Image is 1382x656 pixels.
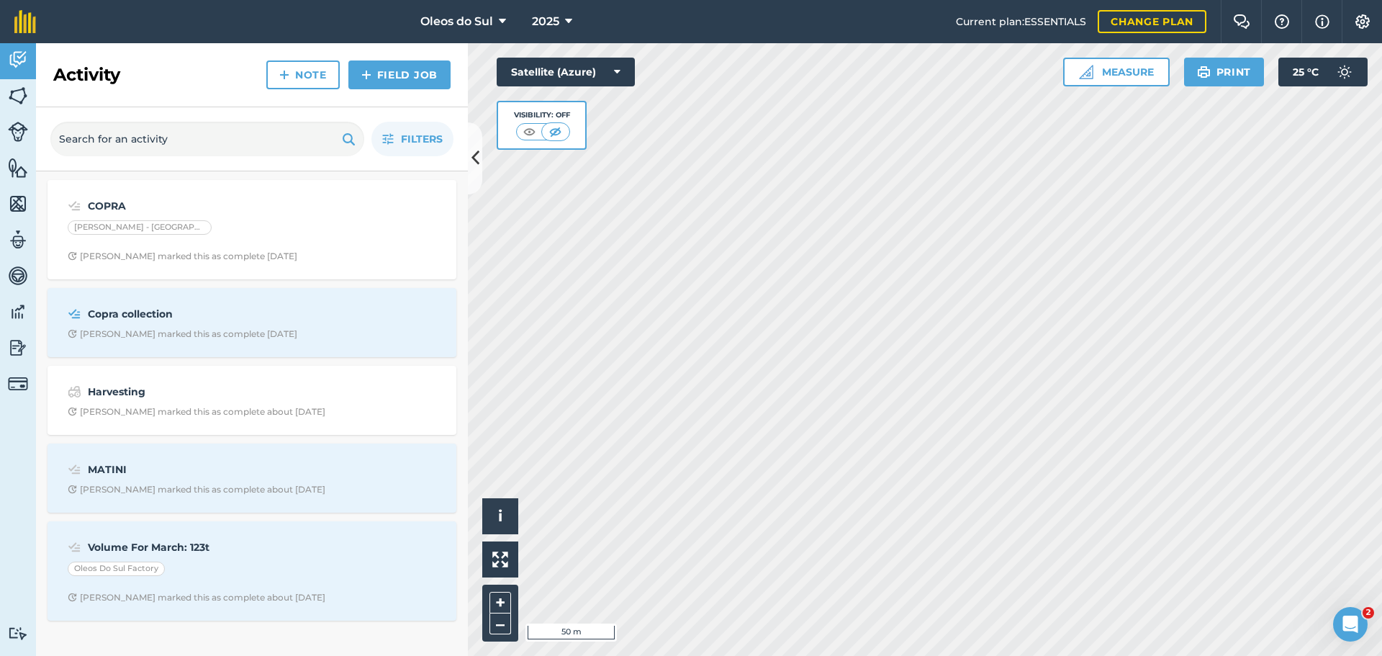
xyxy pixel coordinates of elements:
img: Clock with arrow pointing clockwise [68,329,77,338]
img: svg+xml;base64,PD94bWwgdmVyc2lvbj0iMS4wIiBlbmNvZGluZz0idXRmLTgiPz4KPCEtLSBHZW5lcmF0b3I6IEFkb2JlIE... [68,197,81,215]
iframe: Intercom live chat [1333,607,1368,642]
img: Four arrows, one pointing top left, one top right, one bottom right and the last bottom left [492,552,508,567]
button: i [482,498,518,534]
a: MATINIClock with arrow pointing clockwise[PERSON_NAME] marked this as complete about [DATE] [56,452,448,504]
img: svg+xml;base64,PD94bWwgdmVyc2lvbj0iMS4wIiBlbmNvZGluZz0idXRmLTgiPz4KPCEtLSBHZW5lcmF0b3I6IEFkb2JlIE... [8,49,28,71]
img: svg+xml;base64,PD94bWwgdmVyc2lvbj0iMS4wIiBlbmNvZGluZz0idXRmLTgiPz4KPCEtLSBHZW5lcmF0b3I6IEFkb2JlIE... [8,301,28,323]
a: HarvestingClock with arrow pointing clockwise[PERSON_NAME] marked this as complete about [DATE] [56,374,448,426]
strong: MATINI [88,462,316,477]
div: [PERSON_NAME] marked this as complete [DATE] [68,328,297,340]
img: svg+xml;base64,PD94bWwgdmVyc2lvbj0iMS4wIiBlbmNvZGluZz0idXRmLTgiPz4KPCEtLSBHZW5lcmF0b3I6IEFkb2JlIE... [68,305,81,323]
img: A cog icon [1354,14,1371,29]
div: [PERSON_NAME] marked this as complete about [DATE] [68,592,325,603]
img: svg+xml;base64,PHN2ZyB4bWxucz0iaHR0cDovL3d3dy53My5vcmcvMjAwMC9zdmciIHdpZHRoPSI1NiIgaGVpZ2h0PSI2MC... [8,85,28,107]
div: [PERSON_NAME] marked this as complete about [DATE] [68,406,325,418]
button: Print [1184,58,1265,86]
div: Oleos Do Sul Factory [68,562,165,576]
button: Filters [371,122,453,156]
img: Ruler icon [1079,65,1093,79]
span: Oleos do Sul [420,13,493,30]
button: – [489,614,511,634]
img: svg+xml;base64,PD94bWwgdmVyc2lvbj0iMS4wIiBlbmNvZGluZz0idXRmLTgiPz4KPCEtLSBHZW5lcmF0b3I6IEFkb2JlIE... [68,539,81,556]
span: i [498,507,502,525]
a: Field Job [348,60,451,89]
div: [PERSON_NAME] - [GEOGRAPHIC_DATA] [68,220,212,235]
strong: COPRA [88,198,316,214]
span: 2 [1363,607,1374,619]
button: 25 °C [1278,58,1368,86]
input: Search for an activity [50,122,364,156]
img: svg+xml;base64,PD94bWwgdmVyc2lvbj0iMS4wIiBlbmNvZGluZz0idXRmLTgiPz4KPCEtLSBHZW5lcmF0b3I6IEFkb2JlIE... [68,461,81,478]
img: svg+xml;base64,PD94bWwgdmVyc2lvbj0iMS4wIiBlbmNvZGluZz0idXRmLTgiPz4KPCEtLSBHZW5lcmF0b3I6IEFkb2JlIE... [1330,58,1359,86]
strong: Harvesting [88,384,316,400]
img: svg+xml;base64,PD94bWwgdmVyc2lvbj0iMS4wIiBlbmNvZGluZz0idXRmLTgiPz4KPCEtLSBHZW5lcmF0b3I6IEFkb2JlIE... [8,626,28,640]
img: svg+xml;base64,PD94bWwgdmVyc2lvbj0iMS4wIiBlbmNvZGluZz0idXRmLTgiPz4KPCEtLSBHZW5lcmF0b3I6IEFkb2JlIE... [8,122,28,142]
img: svg+xml;base64,PD94bWwgdmVyc2lvbj0iMS4wIiBlbmNvZGluZz0idXRmLTgiPz4KPCEtLSBHZW5lcmF0b3I6IEFkb2JlIE... [8,229,28,251]
img: svg+xml;base64,PHN2ZyB4bWxucz0iaHR0cDovL3d3dy53My5vcmcvMjAwMC9zdmciIHdpZHRoPSIxOSIgaGVpZ2h0PSIyNC... [1197,63,1211,81]
img: Clock with arrow pointing clockwise [68,407,77,416]
span: Filters [401,131,443,147]
span: 25 ° C [1293,58,1319,86]
img: svg+xml;base64,PHN2ZyB4bWxucz0iaHR0cDovL3d3dy53My5vcmcvMjAwMC9zdmciIHdpZHRoPSI1NiIgaGVpZ2h0PSI2MC... [8,193,28,215]
div: Visibility: Off [514,109,570,121]
img: svg+xml;base64,PHN2ZyB4bWxucz0iaHR0cDovL3d3dy53My5vcmcvMjAwMC9zdmciIHdpZHRoPSI1MCIgaGVpZ2h0PSI0MC... [520,125,538,139]
img: Two speech bubbles overlapping with the left bubble in the forefront [1233,14,1250,29]
strong: Volume For March: 123t [88,539,316,555]
button: + [489,592,511,614]
span: 2025 [532,13,559,30]
img: Clock with arrow pointing clockwise [68,593,77,602]
img: A question mark icon [1273,14,1291,29]
img: svg+xml;base64,PD94bWwgdmVyc2lvbj0iMS4wIiBlbmNvZGluZz0idXRmLTgiPz4KPCEtLSBHZW5lcmF0b3I6IEFkb2JlIE... [68,383,81,400]
a: Volume For March: 123tOleos Do Sul FactoryClock with arrow pointing clockwise[PERSON_NAME] marked... [56,530,448,612]
a: Note [266,60,340,89]
a: Copra collectionClock with arrow pointing clockwise[PERSON_NAME] marked this as complete [DATE] [56,297,448,349]
img: svg+xml;base64,PD94bWwgdmVyc2lvbj0iMS4wIiBlbmNvZGluZz0idXRmLTgiPz4KPCEtLSBHZW5lcmF0b3I6IEFkb2JlIE... [8,374,28,394]
button: Measure [1063,58,1170,86]
img: fieldmargin Logo [14,10,36,33]
img: svg+xml;base64,PHN2ZyB4bWxucz0iaHR0cDovL3d3dy53My5vcmcvMjAwMC9zdmciIHdpZHRoPSIxNyIgaGVpZ2h0PSIxNy... [1315,13,1329,30]
button: Satellite (Azure) [497,58,635,86]
img: Clock with arrow pointing clockwise [68,251,77,261]
img: svg+xml;base64,PHN2ZyB4bWxucz0iaHR0cDovL3d3dy53My5vcmcvMjAwMC9zdmciIHdpZHRoPSI1NiIgaGVpZ2h0PSI2MC... [8,157,28,179]
img: Clock with arrow pointing clockwise [68,485,77,494]
h2: Activity [53,63,120,86]
img: svg+xml;base64,PD94bWwgdmVyc2lvbj0iMS4wIiBlbmNvZGluZz0idXRmLTgiPz4KPCEtLSBHZW5lcmF0b3I6IEFkb2JlIE... [8,337,28,359]
img: svg+xml;base64,PHN2ZyB4bWxucz0iaHR0cDovL3d3dy53My5vcmcvMjAwMC9zdmciIHdpZHRoPSI1MCIgaGVpZ2h0PSI0MC... [546,125,564,139]
span: Current plan : ESSENTIALS [956,14,1086,30]
img: svg+xml;base64,PHN2ZyB4bWxucz0iaHR0cDovL3d3dy53My5vcmcvMjAwMC9zdmciIHdpZHRoPSIxNCIgaGVpZ2h0PSIyNC... [361,66,371,84]
div: [PERSON_NAME] marked this as complete about [DATE] [68,484,325,495]
div: [PERSON_NAME] marked this as complete [DATE] [68,251,297,262]
a: Change plan [1098,10,1206,33]
img: svg+xml;base64,PHN2ZyB4bWxucz0iaHR0cDovL3d3dy53My5vcmcvMjAwMC9zdmciIHdpZHRoPSIxOSIgaGVpZ2h0PSIyNC... [342,130,356,148]
strong: Copra collection [88,306,316,322]
img: svg+xml;base64,PHN2ZyB4bWxucz0iaHR0cDovL3d3dy53My5vcmcvMjAwMC9zdmciIHdpZHRoPSIxNCIgaGVpZ2h0PSIyNC... [279,66,289,84]
a: COPRA[PERSON_NAME] - [GEOGRAPHIC_DATA]Clock with arrow pointing clockwise[PERSON_NAME] marked thi... [56,189,448,271]
img: svg+xml;base64,PD94bWwgdmVyc2lvbj0iMS4wIiBlbmNvZGluZz0idXRmLTgiPz4KPCEtLSBHZW5lcmF0b3I6IEFkb2JlIE... [8,265,28,287]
